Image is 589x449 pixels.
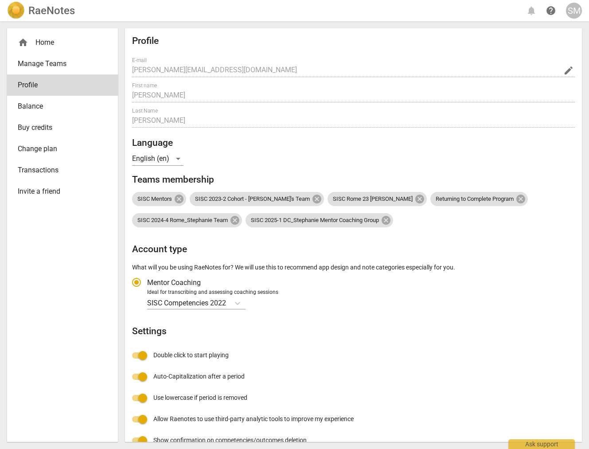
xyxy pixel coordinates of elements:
a: Help [543,3,559,19]
span: Mentor Coaching [147,277,201,288]
div: SISC 2025-1 DC_Stephanie Mentor Coaching Group [246,213,393,227]
label: E-mail [132,58,147,63]
h2: Language [132,137,575,148]
label: Last Name [132,108,158,113]
a: Manage Teams [7,53,118,74]
h2: Settings [132,326,575,337]
span: edit [563,65,574,76]
label: First name [132,83,157,88]
h2: Teams membership [132,174,575,185]
img: Logo [7,2,25,20]
a: LogoRaeNotes [7,2,75,20]
div: Home [7,32,118,53]
span: Transactions [18,165,100,176]
a: Buy credits [7,117,118,138]
span: Auto-Capitalization after a period [153,372,245,381]
span: Allow Raenotes to use third-party analytic tools to improve my experience [153,414,354,424]
button: Change Email [562,64,575,77]
span: Balance [18,101,100,112]
span: SISC Rome 23 [PERSON_NAME] [328,196,418,203]
input: Ideal for transcribing and assessing coaching sessionsSISC Competencies 2022 [227,299,229,307]
div: SISC Mentors [132,192,186,206]
span: SISC 2023-2 Cohort - [PERSON_NAME]'s Team [190,196,315,203]
div: SISC Rome 23 [PERSON_NAME] [328,192,427,206]
a: Transactions [7,160,118,181]
span: Returning to Complete Program [430,196,519,203]
span: Use lowercase if period is removed [153,393,247,402]
span: SISC 2024-4 Rome_Stephanie Team [132,217,233,224]
a: Balance [7,96,118,117]
h2: Account type [132,244,575,255]
span: help [546,5,556,16]
h2: RaeNotes [28,4,75,17]
a: Invite a friend [7,181,118,202]
span: Double click to start playing [153,351,229,360]
span: Invite a friend [18,186,100,197]
span: home [18,37,28,48]
div: Home [18,37,100,48]
span: Manage Teams [18,59,100,69]
span: Change plan [18,144,100,154]
a: Profile [7,74,118,96]
a: Change plan [7,138,118,160]
h2: Profile [132,35,575,47]
span: Buy credits [18,122,100,133]
div: Returning to Complete Program [430,192,528,206]
span: Show confirmation on competencies/outcomes deletion [153,436,307,445]
span: SISC 2025-1 DC_Stephanie Mentor Coaching Group [246,217,384,224]
span: Profile [18,80,100,90]
div: Account type [132,272,575,309]
button: SM [566,3,582,19]
div: SISC 2023-2 Cohort - [PERSON_NAME]'s Team [190,192,324,206]
span: SISC Mentors [132,196,177,203]
p: SISC Competencies 2022 [147,298,226,308]
div: Ask support [508,439,575,449]
div: English (en) [132,152,183,166]
div: Ideal for transcribing and assessing coaching sessions [147,289,572,297]
div: SISC 2024-4 Rome_Stephanie Team [132,213,242,227]
p: What will you be using RaeNotes for? We will use this to recommend app design and note categories... [132,263,575,272]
